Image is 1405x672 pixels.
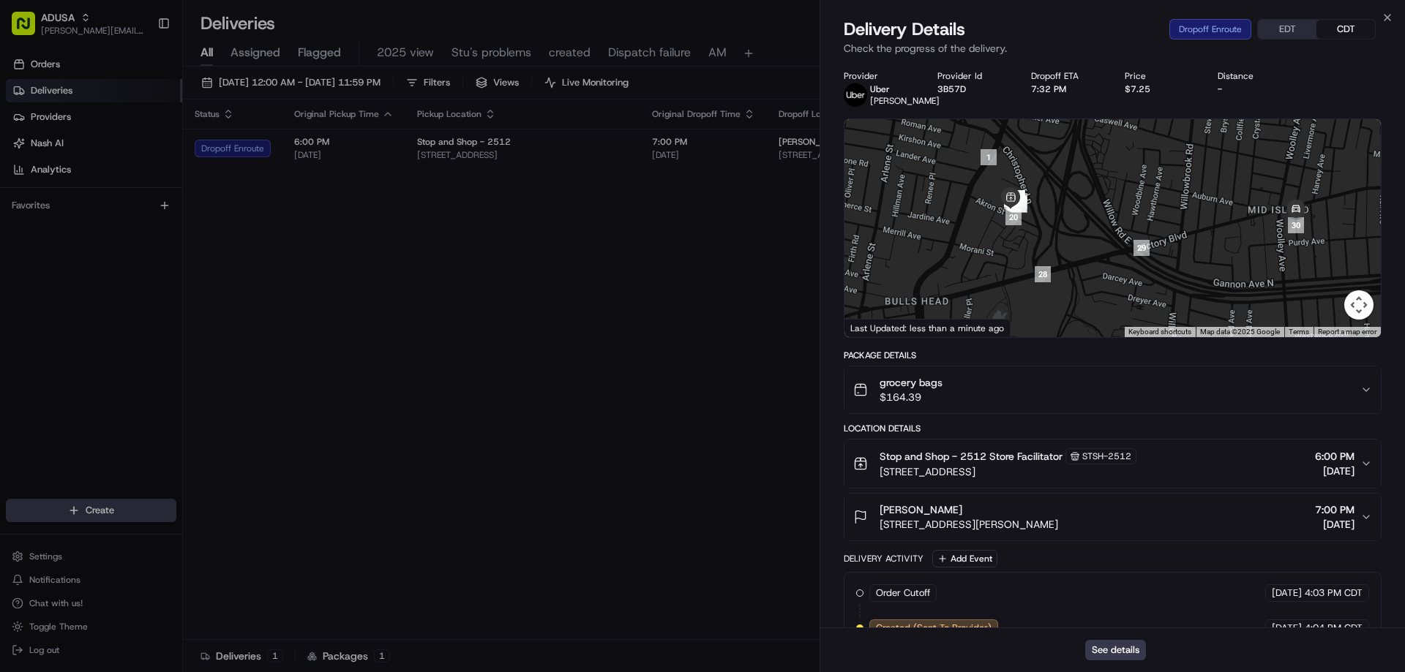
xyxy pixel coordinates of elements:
span: [PERSON_NAME] [880,502,962,517]
span: [STREET_ADDRESS][PERSON_NAME] [880,517,1058,532]
span: Stop and Shop - 2512 Store Facilitator [880,449,1063,464]
span: grocery bags [880,375,943,390]
div: Last Updated: less than a minute ago [844,319,1011,337]
span: [DATE] [1315,517,1355,532]
button: Add Event [932,550,997,567]
button: Map camera controls [1344,290,1374,320]
div: 28 [1035,266,1051,282]
span: [DATE] [1315,464,1355,478]
img: Google [848,318,896,337]
div: Dropoff ETA [1031,70,1101,82]
button: [PERSON_NAME][STREET_ADDRESS][PERSON_NAME]7:00 PM[DATE] [844,494,1381,540]
div: 29 [1134,240,1150,256]
span: Order Cutoff [876,586,930,600]
button: Keyboard shortcuts [1128,327,1191,337]
span: Delivery Details [844,18,965,41]
div: 27 [1008,192,1024,208]
div: 💻 [124,214,135,225]
button: 3B57D [937,83,966,95]
div: 20 [1005,209,1022,225]
span: 7:00 PM [1315,502,1355,517]
span: Uber [870,83,890,95]
p: Check the progress of the delivery. [844,41,1382,56]
div: Delivery Activity [844,553,923,565]
span: [PERSON_NAME] [870,95,940,107]
span: [DATE] [1272,586,1302,600]
span: Map data ©2025 Google [1200,328,1280,336]
span: Pylon [146,248,177,259]
button: Stop and Shop - 2512 Store FacilitatorSTSH-2512[STREET_ADDRESS]6:00 PM[DATE] [844,439,1381,488]
span: $164.39 [880,390,943,404]
img: 1736555255976-a54dd68f-1ca7-489b-9aae-adbdc363a1c4 [15,140,41,166]
span: Created (Sent To Provider) [876,622,992,635]
div: 📗 [15,214,26,225]
p: Welcome 👋 [15,58,266,82]
span: [STREET_ADDRESS] [880,464,1136,479]
button: EDT [1258,20,1316,39]
div: Package Details [844,350,1382,361]
button: grocery bags$164.39 [844,366,1381,413]
a: Report a map error [1318,328,1376,336]
button: CDT [1316,20,1375,39]
div: 30 [1288,217,1304,233]
span: Knowledge Base [29,212,112,227]
div: Price [1125,70,1195,82]
div: 8 [1009,190,1025,206]
div: 26 [1010,196,1026,212]
a: Open this area in Google Maps (opens a new window) [848,318,896,337]
div: Distance [1218,70,1288,82]
a: Terms [1289,328,1309,336]
div: Start new chat [50,140,240,154]
img: profile_uber_ahold_partner.png [844,83,867,107]
div: 18 [1011,196,1027,212]
div: 16 [1011,193,1027,209]
span: API Documentation [138,212,235,227]
div: 7:32 PM [1031,83,1101,95]
button: See details [1085,640,1146,660]
button: Start new chat [249,144,266,162]
span: 4:03 PM CDT [1305,586,1363,600]
div: We're available if you need us! [50,154,185,166]
a: 📗Knowledge Base [9,206,118,233]
span: 6:00 PM [1315,449,1355,464]
a: 💻API Documentation [118,206,241,233]
div: - [1218,83,1288,95]
a: Powered byPylon [103,247,177,259]
div: 9 [1008,192,1024,208]
input: Clear [38,94,241,110]
span: STSH-2512 [1082,450,1131,462]
div: Provider Id [937,70,1008,82]
img: Nash [15,15,44,44]
span: 4:04 PM CDT [1305,622,1363,635]
div: 1 [981,149,997,165]
span: [DATE] [1272,622,1302,635]
div: $7.25 [1125,83,1195,95]
div: Provider [844,70,914,82]
div: Location Details [844,423,1382,434]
